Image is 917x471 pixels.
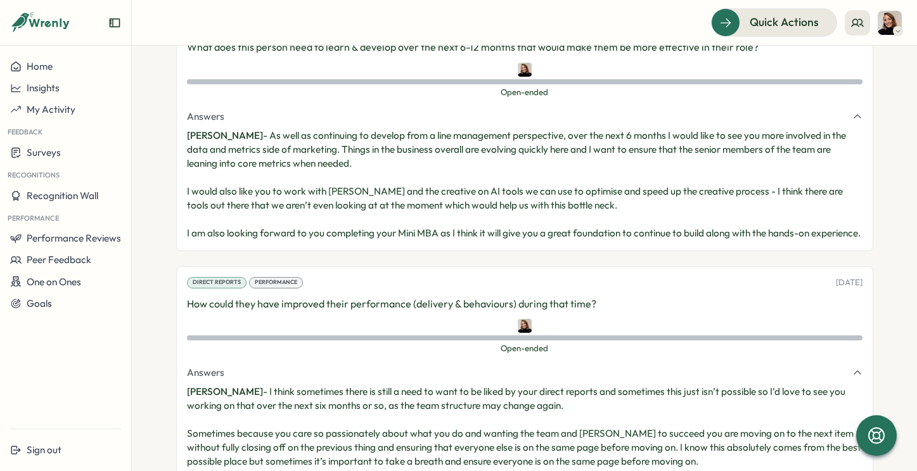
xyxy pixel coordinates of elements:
[27,82,60,94] span: Insights
[27,297,52,309] span: Goals
[518,319,532,333] img: Hannah Dempster
[878,11,902,35] img: Hannah Dempster
[27,60,53,72] span: Home
[27,232,121,244] span: Performance Reviews
[187,129,263,141] span: [PERSON_NAME]
[187,110,862,124] button: Answers
[249,277,303,288] div: Performance
[187,366,862,380] button: Answers
[27,444,61,456] span: Sign out
[27,103,75,115] span: My Activity
[750,14,819,30] span: Quick Actions
[187,277,247,288] div: Direct Reports
[836,277,862,288] p: [DATE]
[187,87,862,98] span: Open-ended
[27,276,81,288] span: One on Ones
[27,254,91,266] span: Peer Feedback
[27,146,61,158] span: Surveys
[27,190,98,202] span: Recognition Wall
[187,385,862,468] p: - I think sometimes there is still a need to want to be liked by your direct reports and sometime...
[187,110,224,124] span: Answers
[187,343,862,354] span: Open-ended
[187,366,224,380] span: Answers
[187,385,263,397] span: [PERSON_NAME]
[187,39,862,55] p: What does this person need to learn & develop over the next 6-12 months that would make them be m...
[187,296,862,312] p: How could they have improved their performance (delivery & behaviours) during that time?
[518,63,532,77] img: Hannah Dempster
[108,16,121,29] button: Expand sidebar
[711,8,837,36] button: Quick Actions
[187,129,862,240] p: - As well as continuing to develop from a line management perspective, over the next 6 months I w...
